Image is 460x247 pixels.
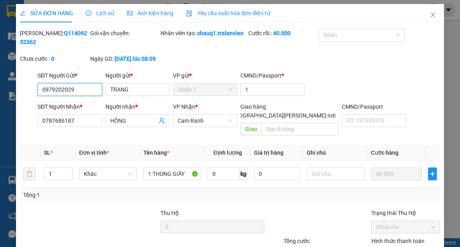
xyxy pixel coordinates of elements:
input: Ghi Chú [307,167,365,180]
span: user-add [159,118,165,124]
span: Chưa thu [376,221,435,233]
span: Lịch sử [86,10,114,16]
b: chauq1.tralanvien [197,30,244,36]
span: Khác [84,168,132,180]
span: Đơn vị tính [79,149,109,156]
span: picture [127,10,133,16]
div: Người nhận [105,102,170,111]
div: Người gửi [105,71,170,80]
div: Chưa cước : [20,54,89,63]
span: close [430,12,436,18]
span: plus [428,171,436,177]
span: clock-circle [86,10,91,16]
span: Thu Hộ [161,210,179,216]
span: Giao [240,123,262,135]
div: SĐT Người Gửi [38,71,102,80]
div: VP gửi [173,71,237,80]
th: Ghi chú [303,145,368,161]
b: 0 [51,56,54,62]
span: Ảnh kiện hàng [127,10,173,16]
span: Định lượng [213,149,242,156]
input: VD: Bàn, Ghế [143,167,201,180]
div: [PERSON_NAME]: [20,29,89,46]
b: 40.000 [273,30,291,36]
b: [DATE] lúc 08:09 [115,56,156,62]
label: Hình thức thanh toán [371,238,424,244]
button: delete [23,167,36,180]
span: Giá trị hàng [254,149,284,156]
button: plus [428,167,437,180]
span: kg [240,167,248,180]
input: 0 [371,167,422,180]
div: Ngày GD: [90,54,159,63]
div: CMND/Passport [240,71,305,80]
div: Tổng: 1 [23,191,178,199]
span: Giao hàng [240,104,266,110]
span: [GEOGRAPHIC_DATA][PERSON_NAME] nơi [226,111,339,120]
span: Quận 1 [178,84,232,96]
span: Cước hàng [371,149,399,156]
input: Dọc đường [262,123,339,135]
span: SL [44,149,50,156]
div: Trạng thái Thu Hộ [371,209,440,217]
div: Gói vận chuyển: [90,29,159,38]
span: SỬA ĐƠN HÀNG [20,10,73,16]
div: Cước rồi : [248,29,317,38]
span: Cam Ranh [178,115,232,127]
span: VP Nhận [173,104,195,110]
div: SĐT Người Nhận [38,102,102,111]
span: Yêu cầu xuất hóa đơn điện tử [186,10,270,16]
button: Close [422,4,444,26]
span: Tổng cước [284,238,310,244]
span: edit [20,10,26,16]
img: icon [186,10,192,17]
span: Tên hàng [143,149,169,156]
div: Nhân viên tạo: [161,29,247,38]
div: CMND/Passport [342,102,406,111]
